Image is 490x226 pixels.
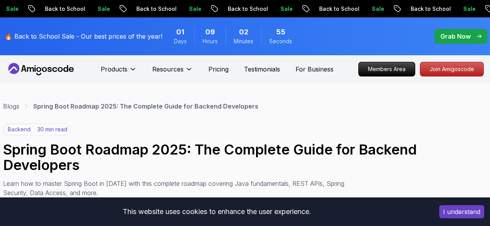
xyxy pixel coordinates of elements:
[33,102,258,111] p: Spring Boot Roadmap 2025: The Complete Guide for Backend Developers
[152,65,193,80] button: Resources
[205,27,215,37] span: 9 Hours
[3,142,487,173] h1: Spring Boot Roadmap 2025: The Complete Guide for Backend Developers
[176,27,184,37] span: 1 Days
[239,27,248,37] span: 2 Minutes
[440,32,471,41] p: Grab Now
[127,5,180,13] p: Back to School
[101,65,127,74] p: Products
[36,5,89,13] p: Back to School
[272,5,296,13] p: Sale
[152,65,184,74] p: Resources
[5,32,162,41] p: 🔥 Back to School Sale - Our best prices of the year!
[358,62,415,76] a: Members Area
[276,27,285,37] span: 55 Seconds
[420,62,483,76] p: Join Amigoscode
[296,65,334,74] a: For Business
[420,62,484,76] a: Join Amigoscode
[269,37,292,45] span: Seconds
[208,65,229,74] a: Pricing
[359,62,415,76] p: Members Area
[6,203,428,220] div: This website uses cookies to enhance the user experience.
[37,126,67,133] p: 30 min read
[4,124,34,134] p: backend
[203,37,218,45] span: Hours
[219,5,272,13] p: Back to School
[3,102,19,111] a: Blogs
[363,5,388,13] p: Sale
[234,37,253,45] span: Minutes
[244,65,280,74] a: Testimonials
[310,5,363,13] p: Back to School
[180,5,205,13] p: Sale
[402,5,454,13] p: Back to School
[454,5,479,13] p: Sale
[439,205,484,218] button: Accept cookies
[101,65,137,80] button: Products
[174,37,187,45] span: Days
[89,5,113,13] p: Sale
[3,179,350,197] p: Learn how to master Spring Boot in [DATE] with this complete roadmap covering Java fundamentals, ...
